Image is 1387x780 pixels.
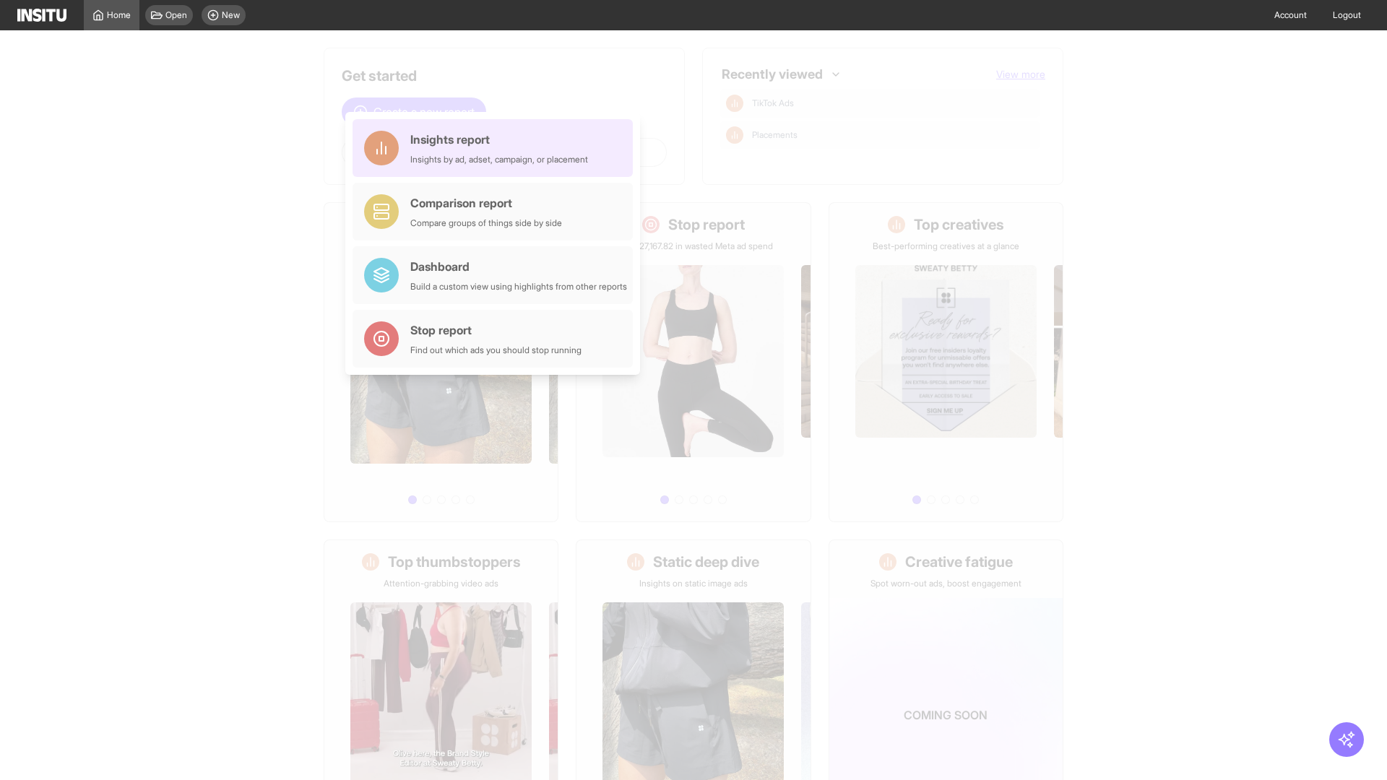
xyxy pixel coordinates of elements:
[410,321,582,339] div: Stop report
[410,217,562,229] div: Compare groups of things side by side
[410,131,588,148] div: Insights report
[17,9,66,22] img: Logo
[410,281,627,292] div: Build a custom view using highlights from other reports
[165,9,187,21] span: Open
[410,258,627,275] div: Dashboard
[410,344,582,356] div: Find out which ads you should stop running
[222,9,240,21] span: New
[410,154,588,165] div: Insights by ad, adset, campaign, or placement
[410,194,562,212] div: Comparison report
[107,9,131,21] span: Home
